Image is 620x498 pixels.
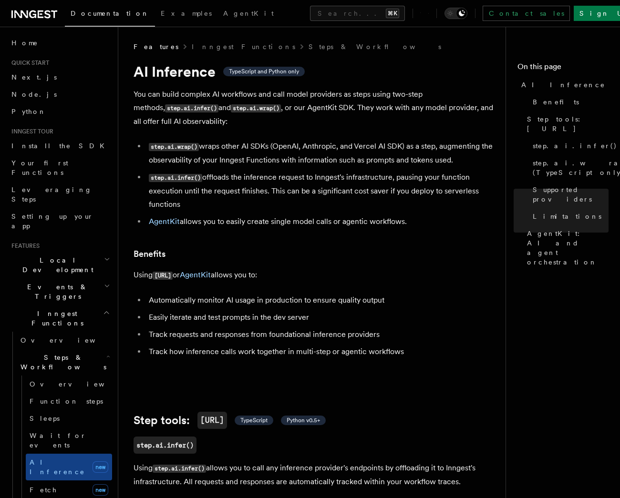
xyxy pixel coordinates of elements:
button: Steps & Workflows [17,349,112,376]
a: Examples [155,3,217,26]
span: Overview [21,336,119,344]
a: AgentKit [217,3,279,26]
li: Automatically monitor AI usage in production to ensure quality output [146,294,498,307]
button: Search...⌘K [310,6,405,21]
a: Python [8,103,112,120]
span: Features [134,42,178,51]
span: Wait for events [30,432,86,449]
span: Examples [161,10,212,17]
p: You can build complex AI workflows and call model providers as steps using two-step methods, and ... [134,88,498,128]
a: Setting up your app [8,208,112,234]
span: AI Inference [521,80,605,90]
span: step.ai.infer() [533,141,617,151]
code: step.ai.infer() [149,174,202,182]
a: step.ai.infer() [134,437,196,454]
span: Fetch [30,486,57,494]
a: step.ai.wrap() (TypeScript only) [529,154,609,181]
a: Benefits [134,247,165,261]
code: [URL] [153,272,173,280]
span: Home [11,38,38,48]
span: Install the SDK [11,142,110,150]
button: Toggle dark mode [444,8,467,19]
span: Function steps [30,397,103,405]
a: AI Inference [517,76,609,93]
a: Documentation [65,3,155,27]
h1: AI Inference [134,63,498,80]
a: Function steps [26,393,112,410]
span: Leveraging Steps [11,186,92,203]
span: Sleeps [30,415,60,422]
button: Inngest Functions [8,305,112,332]
a: Inngest Functions [192,42,295,51]
a: Node.js [8,86,112,103]
a: AgentKit: AI and agent orchestration [523,225,609,271]
a: Your first Functions [8,154,112,181]
span: AgentKit: AI and agent orchestration [527,229,609,267]
a: Limitations [529,208,609,225]
a: Supported providers [529,181,609,208]
code: step.ai.wrap() [149,143,199,151]
span: Setting up your app [11,213,93,230]
a: Overview [17,332,112,349]
a: Leveraging Steps [8,181,112,208]
kbd: ⌘K [386,9,399,18]
a: AI Inferencenew [26,454,112,480]
a: Wait for events [26,427,112,454]
code: step.ai.infer() [165,104,218,112]
a: Step tools: [URL] [523,111,609,137]
a: Install the SDK [8,137,112,154]
span: Your first Functions [11,159,68,176]
code: step.ai.wrap() [231,104,281,112]
span: TypeScript and Python only [229,68,299,75]
a: Sleeps [26,410,112,427]
p: Using or allows you to: [134,268,498,282]
li: wraps other AI SDKs (OpenAI, Anthropic, and Vercel AI SDK) as a step, augmenting the observabilit... [146,140,498,167]
span: Features [8,242,40,250]
li: Track how inference calls work together in multi-step or agentic workflows [146,345,498,358]
span: Python v0.5+ [287,417,320,424]
span: Overview [30,380,128,388]
span: Quick start [8,59,49,67]
a: Benefits [529,93,609,111]
span: Supported providers [533,185,609,204]
span: Events & Triggers [8,282,104,301]
h4: On this page [517,61,609,76]
a: Step tools:[URL] TypeScript Python v0.5+ [134,412,326,429]
span: Node.js [11,91,57,98]
a: Steps & Workflows [309,42,441,51]
span: TypeScript [240,417,268,424]
button: Local Development [8,252,112,278]
span: Local Development [8,255,104,274]
span: Limitations [533,212,601,221]
a: AgentKit [180,270,211,279]
code: step.ai.infer() [153,465,206,473]
span: Step tools: [URL] [527,114,609,133]
span: new [93,461,108,473]
a: Next.js [8,69,112,86]
span: Inngest tour [8,128,53,135]
code: [URL] [197,412,227,429]
p: Using allows you to call any inference provider's endpoints by offloading it to Inngest's infrast... [134,461,498,488]
span: AI Inference [30,458,85,476]
button: Events & Triggers [8,278,112,305]
span: AgentKit [223,10,274,17]
span: Inngest Functions [8,309,103,328]
li: allows you to easily create single model calls or agentic workflows. [146,215,498,228]
span: Benefits [533,97,579,107]
span: new [93,484,108,496]
span: Python [11,108,46,115]
span: Documentation [71,10,149,17]
li: Track requests and responses from foundational inference providers [146,328,498,341]
span: Next.js [11,73,57,81]
a: step.ai.infer() [529,137,609,154]
a: AgentKit [149,217,180,226]
a: Contact sales [483,6,570,21]
a: Home [8,34,112,51]
span: Steps & Workflows [17,353,106,372]
li: Easily iterate and test prompts in the dev server [146,311,498,324]
li: offloads the inference request to Inngest's infrastructure, pausing your function execution until... [146,171,498,211]
a: Overview [26,376,112,393]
